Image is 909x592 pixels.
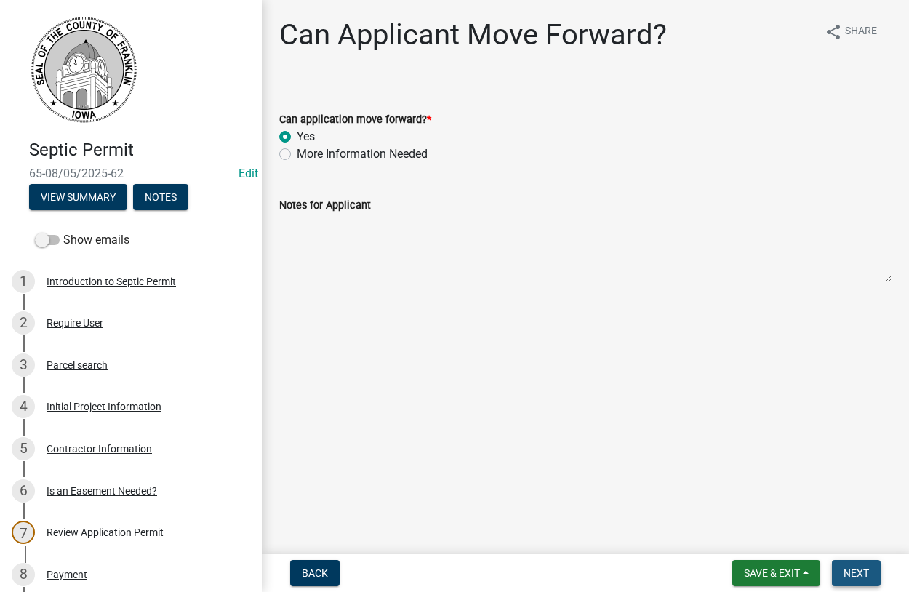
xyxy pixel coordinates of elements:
a: Edit [239,167,258,180]
wm-modal-confirm: Summary [29,192,127,204]
span: 65-08/05/2025-62 [29,167,233,180]
div: 8 [12,563,35,586]
span: Back [302,567,328,579]
span: Save & Exit [744,567,800,579]
wm-modal-confirm: Edit Application Number [239,167,258,180]
div: Require User [47,318,103,328]
label: Can application move forward? [279,115,431,125]
h1: Can Applicant Move Forward? [279,17,667,52]
label: More Information Needed [297,145,428,163]
div: 1 [12,270,35,293]
span: Next [844,567,869,579]
div: Initial Project Information [47,401,161,412]
label: Show emails [35,231,129,249]
button: Next [832,560,881,586]
div: 3 [12,353,35,377]
button: Notes [133,184,188,210]
div: Is an Easement Needed? [47,486,157,496]
wm-modal-confirm: Notes [133,192,188,204]
div: Contractor Information [47,444,152,454]
h4: Septic Permit [29,140,250,161]
img: Franklin County, Iowa [29,15,138,124]
label: Notes for Applicant [279,201,371,211]
button: Save & Exit [732,560,820,586]
i: share [825,23,842,41]
div: 6 [12,479,35,503]
label: Yes [297,128,315,145]
span: Share [845,23,877,41]
button: Back [290,560,340,586]
div: 7 [12,521,35,544]
div: Review Application Permit [47,527,164,537]
div: Introduction to Septic Permit [47,276,176,287]
div: 4 [12,395,35,418]
div: 5 [12,437,35,460]
div: Parcel search [47,360,108,370]
div: Payment [47,569,87,580]
button: View Summary [29,184,127,210]
div: 2 [12,311,35,335]
button: shareShare [813,17,889,46]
